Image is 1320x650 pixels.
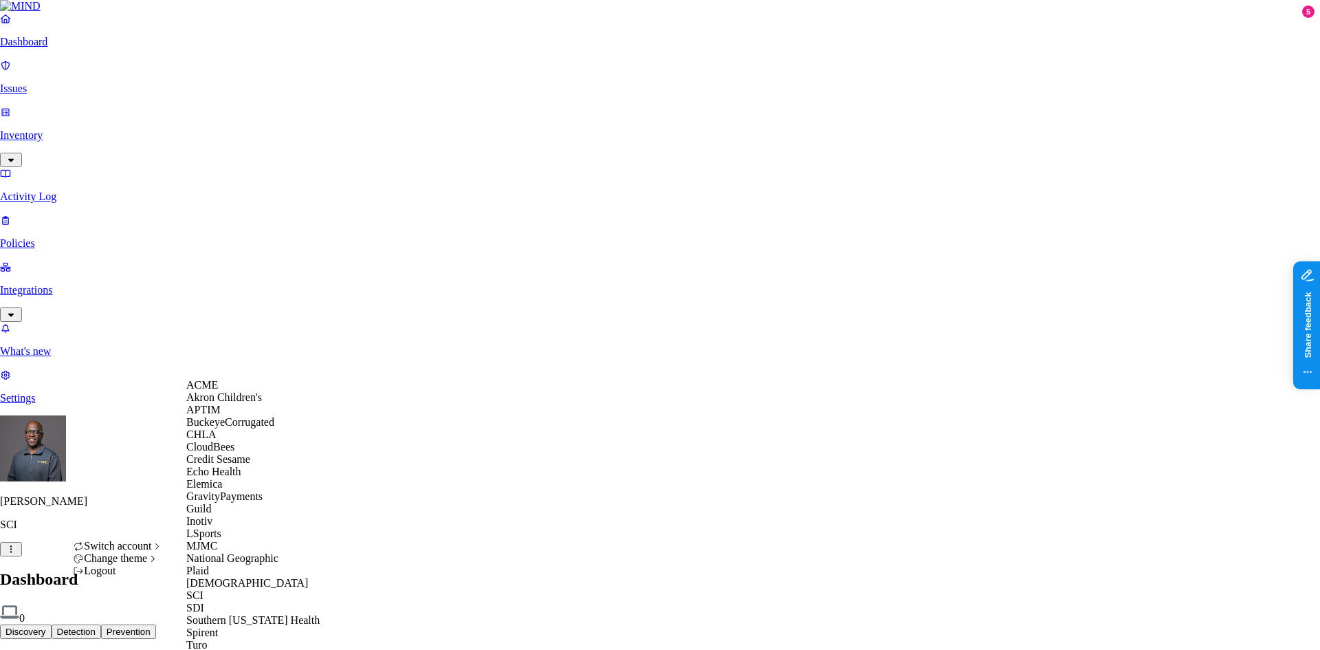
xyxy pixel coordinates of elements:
span: BuckeyeCorrugated [186,416,274,428]
span: Plaid [186,565,209,576]
span: MJMC [186,540,217,552]
span: Inotiv [186,515,212,527]
span: SDI [186,602,204,614]
span: National Geographic [186,552,278,564]
span: Guild [186,503,211,514]
span: Southern [US_STATE] Health [186,614,320,626]
span: GravityPayments [186,490,263,502]
span: Spirent [186,627,218,638]
span: Echo Health [186,466,241,477]
span: CHLA [186,429,217,440]
span: ACME [186,379,218,391]
span: APTIM [186,404,221,415]
span: Change theme [84,552,147,564]
span: SCI [186,589,203,601]
span: Akron Children's [186,391,262,403]
div: Logout [73,565,163,577]
span: CloudBees [186,441,234,453]
span: Switch account [84,540,151,552]
span: [DEMOGRAPHIC_DATA] [186,577,308,589]
span: Credit Sesame [186,453,250,465]
span: Elemica [186,478,222,490]
span: LSports [186,528,221,539]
